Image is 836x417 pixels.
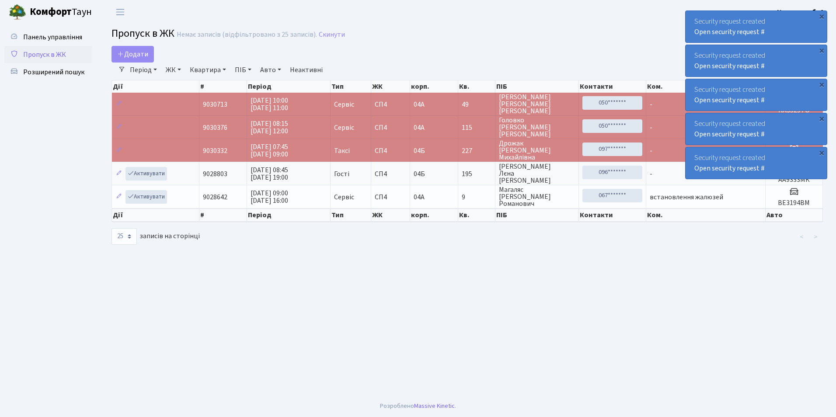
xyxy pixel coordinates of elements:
th: ПІБ [495,208,579,222]
span: 9028803 [203,169,227,179]
span: 9030713 [203,100,227,109]
span: Панель управління [23,32,82,42]
div: Security request created [686,147,827,179]
span: Гості [334,170,349,177]
select: записів на сторінці [111,228,137,245]
span: [DATE] 10:00 [DATE] 11:00 [251,96,288,113]
span: Сервіс [334,124,354,131]
th: Ком. [646,80,766,93]
a: Активувати [125,167,167,181]
th: # [199,80,247,93]
span: [PERSON_NAME] [PERSON_NAME] [PERSON_NAME] [499,94,575,115]
th: Тип [331,208,371,222]
span: - [650,146,652,156]
span: Пропуск в ЖК [111,26,174,41]
th: корп. [410,80,458,93]
span: 227 [462,147,491,154]
th: ПІБ [495,80,579,93]
span: 04Б [414,146,425,156]
th: ЖК [371,208,410,222]
div: × [817,80,826,89]
span: Таун [30,5,92,20]
span: СП4 [375,101,406,108]
th: Авто [766,208,823,222]
span: [DATE] 09:00 [DATE] 16:00 [251,188,288,205]
span: Головко [PERSON_NAME] [PERSON_NAME] [499,117,575,138]
span: Магаляс [PERSON_NAME] Романович [499,186,575,207]
a: ПІБ [231,63,255,77]
span: 9030332 [203,146,227,156]
div: × [817,148,826,157]
span: СП4 [375,124,406,131]
span: Розширений пошук [23,67,84,77]
b: Комфорт [30,5,72,19]
span: Сервіс [334,194,354,201]
h5: ВЕ3194ВМ [769,199,819,207]
img: logo.png [9,3,26,21]
a: Неактивні [286,63,326,77]
a: Massive Kinetic [414,401,455,410]
span: 04Б [414,169,425,179]
span: - [650,100,652,109]
a: Авто [257,63,285,77]
div: Розроблено . [380,401,456,411]
span: - [650,169,652,179]
div: × [817,12,826,21]
span: СП4 [375,170,406,177]
span: 9028642 [203,192,227,202]
a: Скинути [319,31,345,39]
th: Дії [112,80,199,93]
th: Контакти [579,208,646,222]
div: × [817,114,826,123]
th: ЖК [371,80,410,93]
span: 04А [414,100,425,109]
span: Дрожак [PERSON_NAME] Михайлівна [499,140,575,161]
a: Панель управління [4,28,92,46]
div: Security request created [686,113,827,145]
th: Кв. [458,80,495,93]
a: Квартира [186,63,230,77]
a: Розширений пошук [4,63,92,81]
div: Немає записів (відфільтровано з 25 записів). [177,31,317,39]
th: Тип [331,80,371,93]
label: записів на сторінці [111,228,200,245]
span: [DATE] 08:45 [DATE] 19:00 [251,165,288,182]
span: [DATE] 07:45 [DATE] 09:00 [251,142,288,159]
span: 04А [414,192,425,202]
span: Таксі [334,147,350,154]
a: Open security request # [694,61,765,71]
span: - [650,123,652,132]
a: Додати [111,46,154,63]
a: Активувати [125,190,167,204]
a: Open security request # [694,129,765,139]
th: # [199,208,247,222]
div: Security request created [686,79,827,111]
th: Кв. [458,208,495,222]
span: встановлення жалюзей [650,192,723,202]
a: ЖК [162,63,185,77]
a: Open security request # [694,95,765,105]
span: Додати [117,49,148,59]
span: 04А [414,123,425,132]
span: СП4 [375,194,406,201]
th: Контакти [579,80,646,93]
div: Security request created [686,11,827,42]
span: [PERSON_NAME] Лєна [PERSON_NAME] [499,163,575,184]
th: корп. [410,208,458,222]
th: Період [247,80,331,93]
span: 9 [462,194,491,201]
a: Консьєрж б. 4. [777,7,826,17]
th: Ком. [646,208,766,222]
h5: АА9333МК [769,176,819,184]
span: 195 [462,170,491,177]
span: СП4 [375,147,406,154]
div: × [817,46,826,55]
a: Пропуск в ЖК [4,46,92,63]
span: [DATE] 08:15 [DATE] 12:00 [251,119,288,136]
button: Переключити навігацію [109,5,131,19]
span: 9030376 [203,123,227,132]
a: Період [126,63,160,77]
th: Період [247,208,331,222]
a: Open security request # [694,27,765,37]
